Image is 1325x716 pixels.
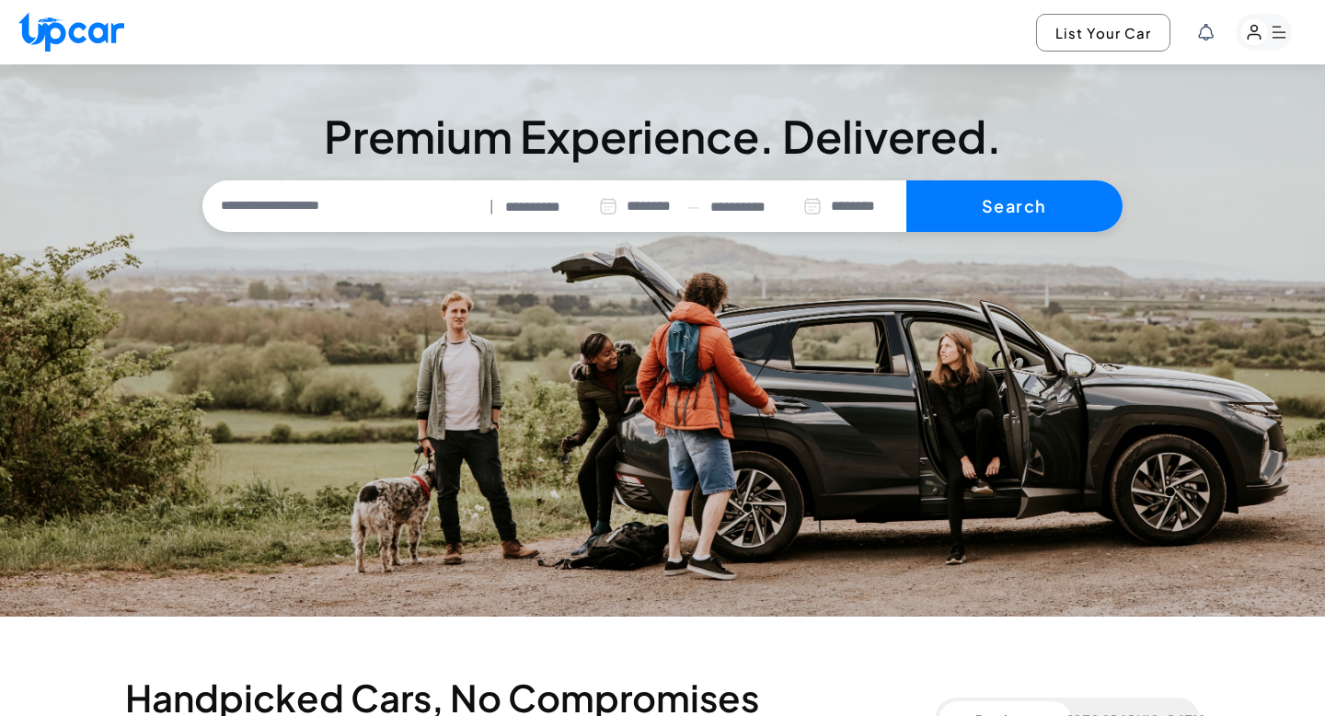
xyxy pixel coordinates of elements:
[687,196,699,217] span: —
[125,683,935,712] h2: Handpicked Cars, No Compromises
[1036,14,1170,52] button: List Your Car
[202,114,1123,158] h3: Premium Experience. Delivered.
[906,180,1123,232] button: Search
[18,12,124,52] img: Upcar Logo
[490,196,494,217] span: |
